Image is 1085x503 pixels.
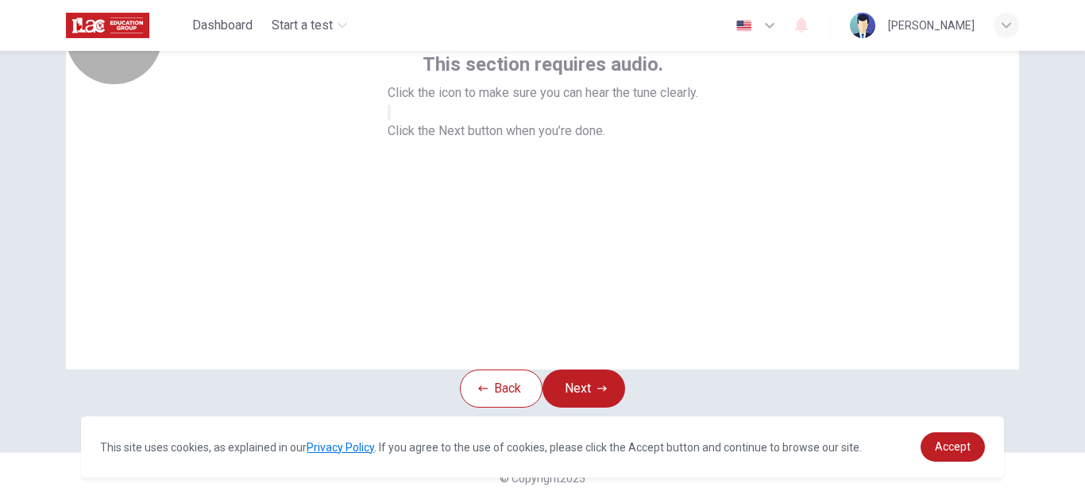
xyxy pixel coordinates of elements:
span: Click the Next button when you’re done. [388,123,605,138]
span: Start a test [272,16,333,35]
div: [PERSON_NAME] [888,16,975,35]
img: ILAC logo [66,10,149,41]
button: Back [460,370,542,408]
a: Privacy Policy [307,441,374,454]
button: Start a test [265,11,353,40]
a: ILAC logo [66,10,186,41]
button: Next [542,370,625,408]
span: Click the icon to make sure you can hear the tune clearly. [388,83,698,103]
img: Profile picture [850,13,875,38]
span: Accept [935,440,971,453]
span: © Copyright 2025 [500,472,585,485]
span: This site uses cookies, as explained in our . If you agree to the use of cookies, please click th... [100,441,862,454]
div: cookieconsent [81,416,1003,478]
span: This section requires audio. [423,52,663,77]
a: dismiss cookie message [921,432,985,462]
button: Dashboard [186,11,259,40]
span: Dashboard [192,16,253,35]
img: en [734,20,754,32]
